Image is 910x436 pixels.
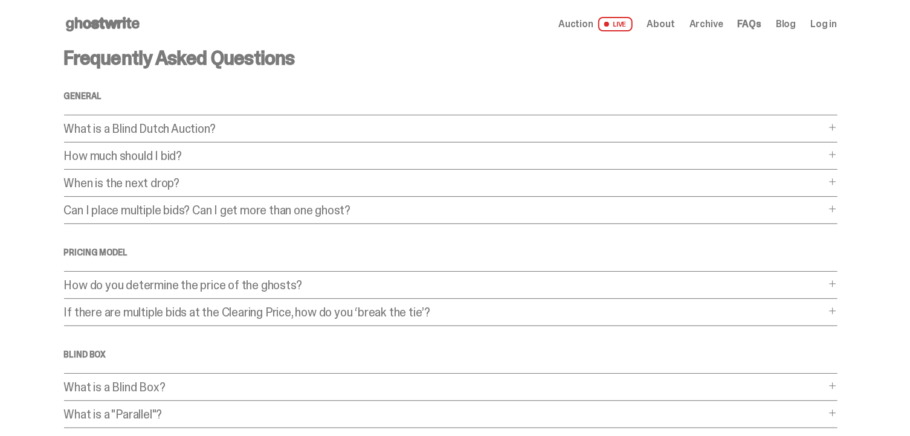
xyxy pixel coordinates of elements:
a: Auction LIVE [558,17,632,31]
span: LIVE [598,17,633,31]
p: How do you determine the price of the ghosts? [64,279,825,291]
p: When is the next drop? [64,177,825,189]
h4: General [64,92,837,100]
p: What is a Blind Box? [64,381,825,393]
p: If there are multiple bids at the Clearing Price, how do you ‘break the tie’? [64,306,825,318]
a: Log in [810,19,837,29]
h4: Blind Box [64,350,837,359]
p: Can I place multiple bids? Can I get more than one ghost? [64,204,825,216]
p: How much should I bid? [64,150,825,162]
span: Auction [558,19,593,29]
p: What is a Blind Dutch Auction? [64,123,825,135]
h3: Frequently Asked Questions [64,48,837,68]
h4: Pricing Model [64,248,837,257]
p: What is a "Parallel"? [64,408,825,420]
a: Blog [776,19,796,29]
a: Archive [689,19,723,29]
a: About [647,19,675,29]
a: FAQs [738,19,761,29]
